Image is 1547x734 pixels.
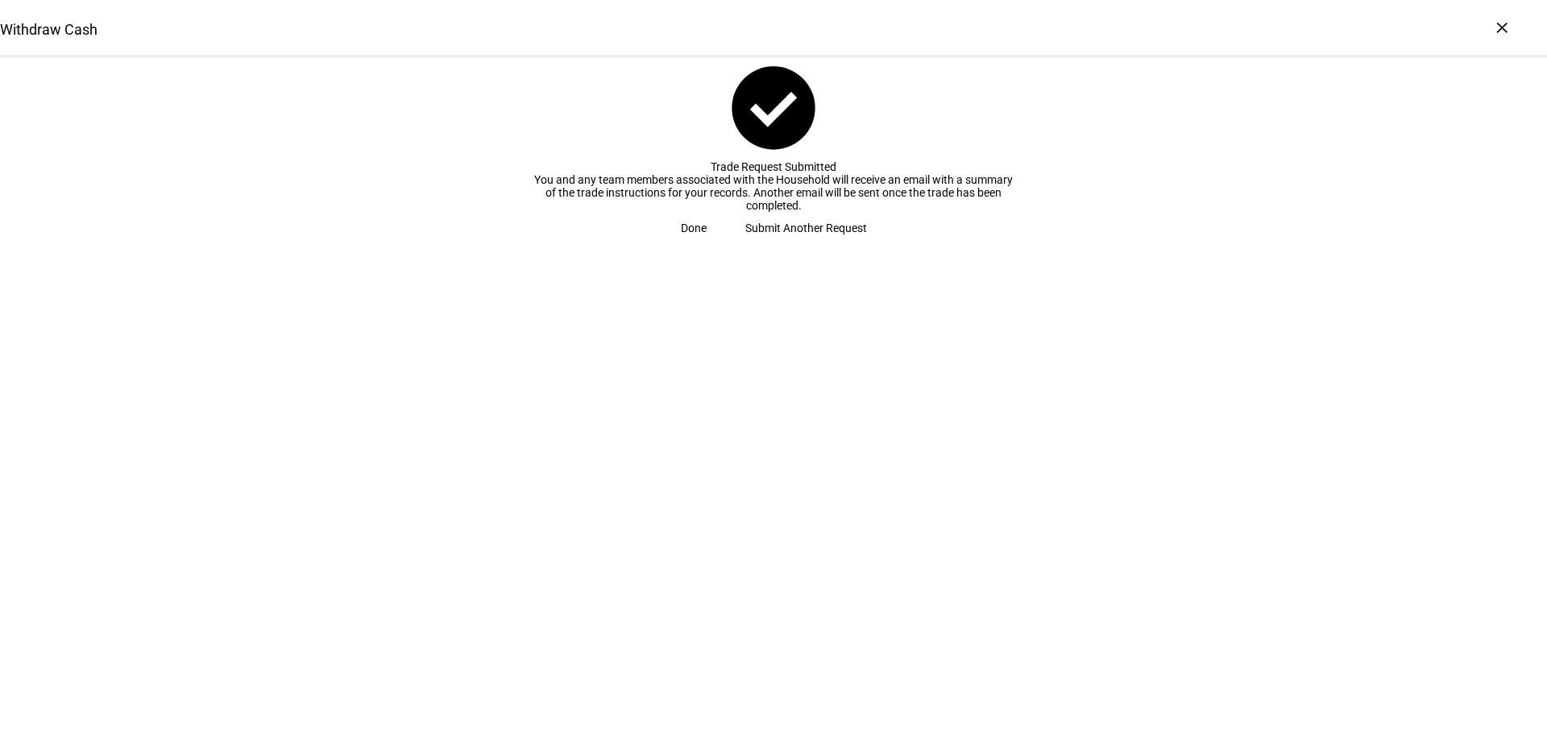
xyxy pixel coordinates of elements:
[745,212,867,244] span: Submit Another Request
[726,212,886,244] button: Submit Another Request
[532,160,1015,173] div: Trade Request Submitted
[532,173,1015,212] div: You and any team members associated with the Household will receive an email with a summary of th...
[1489,15,1515,40] div: ×
[681,212,707,244] span: Done
[662,212,726,244] button: Done
[724,58,823,158] mat-icon: check_circle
